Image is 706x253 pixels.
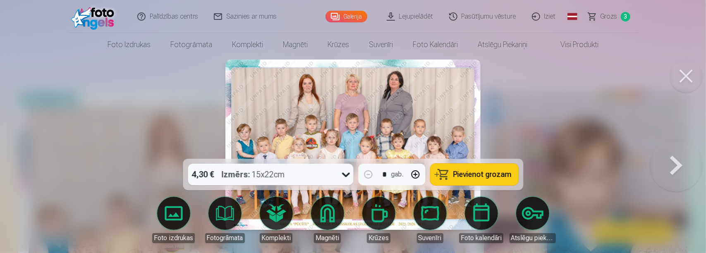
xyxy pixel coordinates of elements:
a: Suvenīri [407,197,453,243]
a: Krūzes [318,33,359,56]
div: Krūzes [367,233,390,243]
div: Suvenīri [417,233,443,243]
span: 3 [621,12,630,21]
a: Fotogrāmata [160,33,222,56]
a: Foto kalendāri [403,33,468,56]
div: Atslēgu piekariņi [510,233,556,243]
a: Foto kalendāri [458,197,505,243]
a: Foto izdrukas [98,33,160,56]
a: Komplekti [253,197,299,243]
a: Fotogrāmata [202,197,248,243]
div: Fotogrāmata [205,233,245,243]
a: Galerija [325,11,367,22]
div: Komplekti [260,233,292,243]
div: Foto kalendāri [459,233,503,243]
button: Pievienot grozam [430,164,518,185]
span: Grozs [601,12,617,21]
a: Magnēti [304,197,351,243]
div: 4,30 € [188,164,218,185]
strong: Izmērs : [222,169,250,180]
div: Foto izdrukas [152,233,195,243]
div: Magnēti [314,233,341,243]
a: Visi produkti [537,33,608,56]
a: Atslēgu piekariņi [510,197,556,243]
div: gab. [391,169,404,179]
div: 15x22cm [222,164,285,185]
a: Atslēgu piekariņi [468,33,537,56]
a: Foto izdrukas [151,197,197,243]
a: Komplekti [222,33,273,56]
a: Krūzes [356,197,402,243]
a: Magnēti [273,33,318,56]
span: Pievienot grozam [453,171,512,178]
a: Suvenīri [359,33,403,56]
img: /fa1 [71,3,119,30]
